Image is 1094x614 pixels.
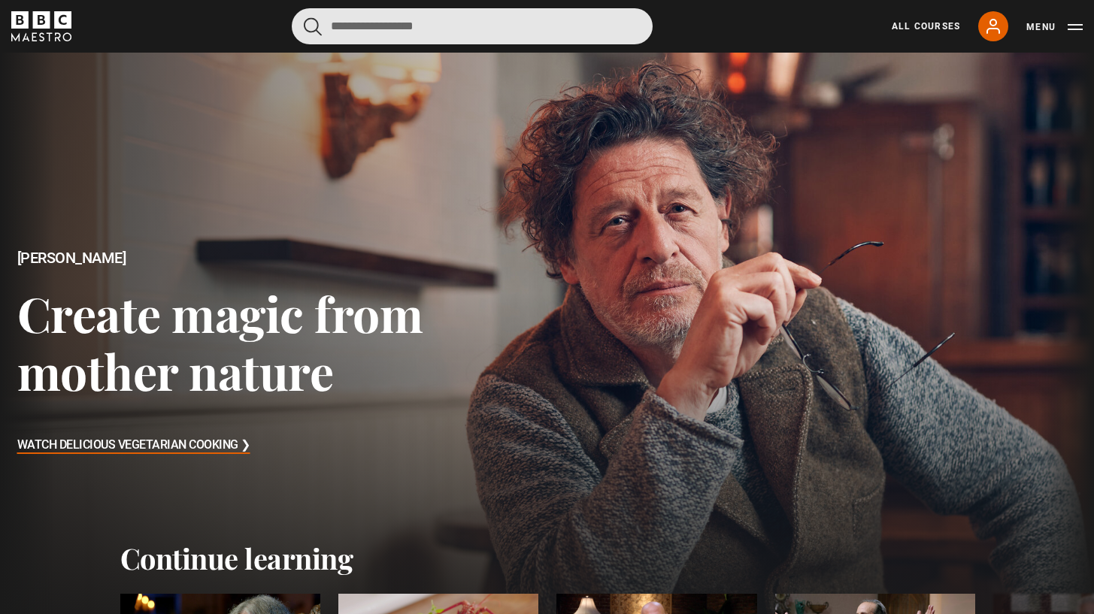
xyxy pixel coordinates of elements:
h2: Continue learning [120,541,974,576]
h2: [PERSON_NAME] [17,250,438,267]
button: Toggle navigation [1026,20,1083,35]
button: Submit the search query [304,17,322,36]
h3: Watch Delicious Vegetarian Cooking ❯ [17,434,250,457]
input: Search [292,8,653,44]
svg: BBC Maestro [11,11,71,41]
a: All Courses [892,20,960,33]
h3: Create magic from mother nature [17,284,438,401]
